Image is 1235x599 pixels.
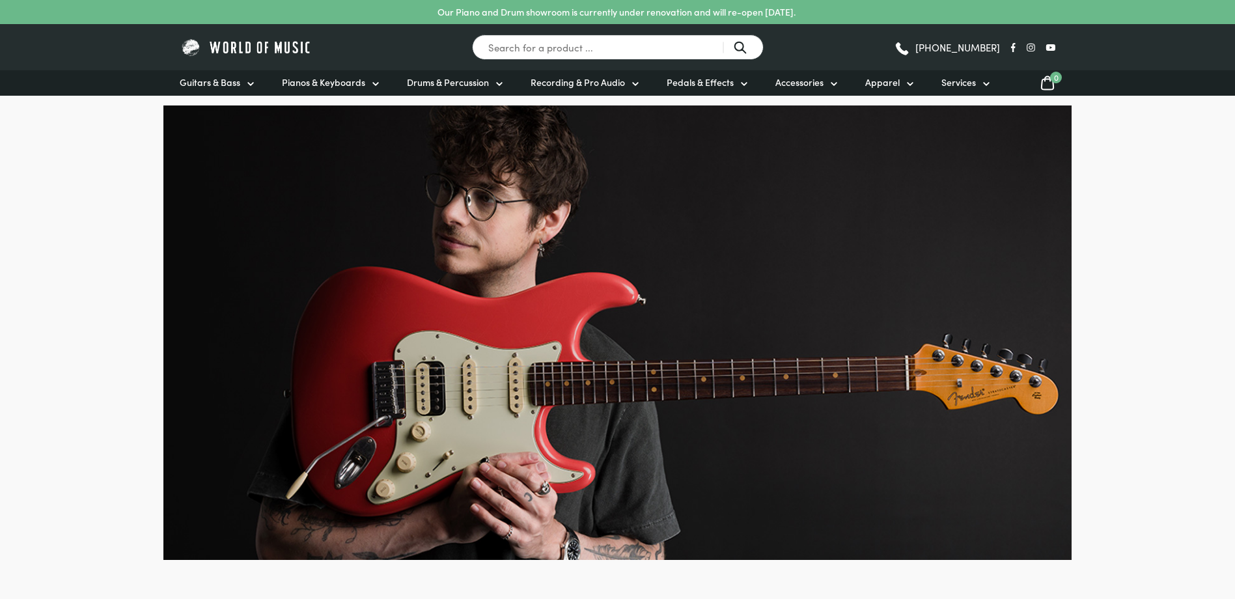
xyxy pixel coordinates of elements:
[180,37,313,57] img: World of Music
[775,76,824,89] span: Accessories
[1050,72,1062,83] span: 0
[163,105,1072,560] img: Fender-Ultraluxe-Hero
[915,42,1000,52] span: [PHONE_NUMBER]
[531,76,625,89] span: Recording & Pro Audio
[282,76,365,89] span: Pianos & Keyboards
[894,38,1000,57] a: [PHONE_NUMBER]
[941,76,976,89] span: Services
[1046,456,1235,599] iframe: Chat with our support team
[667,76,734,89] span: Pedals & Effects
[180,76,240,89] span: Guitars & Bass
[865,76,900,89] span: Apparel
[437,5,796,19] p: Our Piano and Drum showroom is currently under renovation and will re-open [DATE].
[472,35,764,60] input: Search for a product ...
[407,76,489,89] span: Drums & Percussion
